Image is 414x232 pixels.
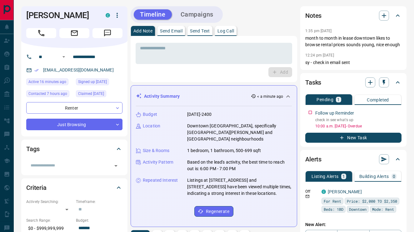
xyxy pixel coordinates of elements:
span: Mode: Rent [372,206,394,212]
div: Criteria [26,180,122,195]
p: Send Text [190,29,210,33]
p: Building Alerts [359,174,389,179]
p: Repeated Interest [143,177,178,184]
p: Budget [143,111,157,118]
div: Notes [305,8,402,23]
div: Tags [26,141,122,156]
h1: [PERSON_NAME] [26,10,96,20]
a: [EMAIL_ADDRESS][DOMAIN_NAME] [43,67,114,72]
h2: Notes [305,11,322,21]
p: Based on the lead's activity, the best time to reach out is: 6:00 PM - 7:00 PM [187,159,292,172]
p: Off [305,189,318,194]
p: Search Range: [26,218,73,223]
p: 10:00 a.m. [DATE] - Overdue [315,123,402,129]
span: Email [59,28,89,38]
p: Activity Pattern [143,159,173,165]
span: Beds: 1BD [324,206,343,212]
p: Completed [367,98,389,102]
p: month to month in lease downtown likes to browse rental prices sounds young, nice enough [305,35,402,48]
span: Claimed [DATE] [78,91,104,97]
p: Location [143,123,160,129]
p: 0 [393,174,395,179]
button: Campaigns [174,9,220,20]
p: Actively Searching: [26,199,73,205]
svg: Email Verified [34,68,39,72]
span: Price: $2,000 TO $2,350 [347,198,397,204]
p: check in see what's up [315,117,402,123]
div: condos.ca [106,13,110,17]
p: 1:35 pm [DATE] [305,29,332,33]
svg: Email [305,194,310,199]
p: < a minute ago [257,94,283,99]
div: Renter [26,102,122,114]
div: Wed Aug 13 2025 [26,78,73,87]
span: Contacted 7 hours ago [28,91,67,97]
p: Timeframe: [76,199,122,205]
div: Activity Summary< a minute ago [136,91,292,102]
div: Wed Aug 13 2025 [26,90,73,99]
div: Alerts [305,152,402,167]
div: Tasks [305,75,402,90]
button: Timeline [134,9,172,20]
button: Regenerate [194,206,233,217]
button: Open [60,53,67,61]
p: 1 [337,97,340,102]
p: Size & Rooms [143,147,170,154]
span: Downtown [349,206,367,212]
p: New Alert: [305,221,402,228]
div: Just Browsing [26,119,122,130]
p: Listing Alerts [312,174,339,179]
p: Follow up Reminder [315,110,354,116]
div: Thu Sep 20 2018 [76,78,122,87]
p: Pending [317,97,333,102]
p: Activity Summary [144,93,180,100]
div: condos.ca [322,190,326,194]
p: Downtown [GEOGRAPHIC_DATA], specifically [GEOGRAPHIC_DATA][PERSON_NAME] and [GEOGRAPHIC_DATA] nei... [187,123,292,142]
span: Active 16 minutes ago [28,79,66,85]
span: For Rent [324,198,341,204]
button: Open [112,161,120,170]
p: sy - check in email sent [305,59,402,66]
p: Send Email [160,29,182,33]
h2: Criteria [26,183,47,193]
div: Tue Oct 15 2024 [76,90,122,99]
p: 12:24 pm [DATE] [305,53,334,57]
p: Budget: [76,218,122,223]
h2: Tasks [305,77,321,87]
p: Listings at [STREET_ADDRESS] and [STREET_ADDRESS] have been viewed multiple times, indicating a s... [187,177,292,197]
span: Call [26,28,56,38]
h2: Tags [26,144,39,154]
p: 1 [342,174,345,179]
h2: Alerts [305,154,322,164]
p: Log Call [217,29,234,33]
a: [PERSON_NAME] [328,189,362,194]
span: Signed up [DATE] [78,79,107,85]
p: 1 bedroom, 1 bathroom, 500-699 sqft [187,147,261,154]
span: Message [92,28,122,38]
button: New Task [305,133,402,143]
p: Add Note [133,29,152,33]
p: [DATE]-2400 [187,111,212,118]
